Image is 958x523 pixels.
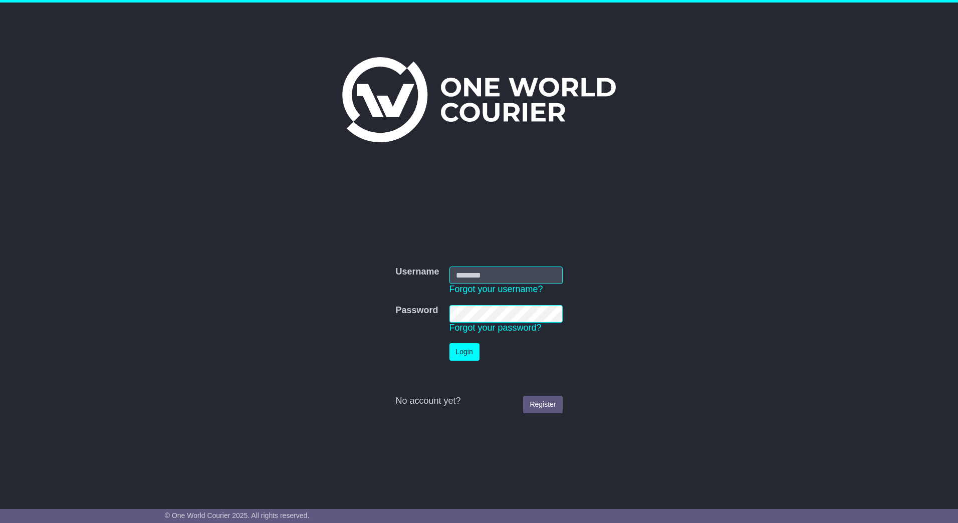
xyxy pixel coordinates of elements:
label: Password [395,305,438,316]
div: No account yet? [395,396,562,407]
img: One World [342,57,616,142]
a: Forgot your password? [449,323,542,333]
button: Login [449,343,480,361]
a: Register [523,396,562,413]
span: © One World Courier 2025. All rights reserved. [165,511,310,519]
label: Username [395,267,439,278]
a: Forgot your username? [449,284,543,294]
